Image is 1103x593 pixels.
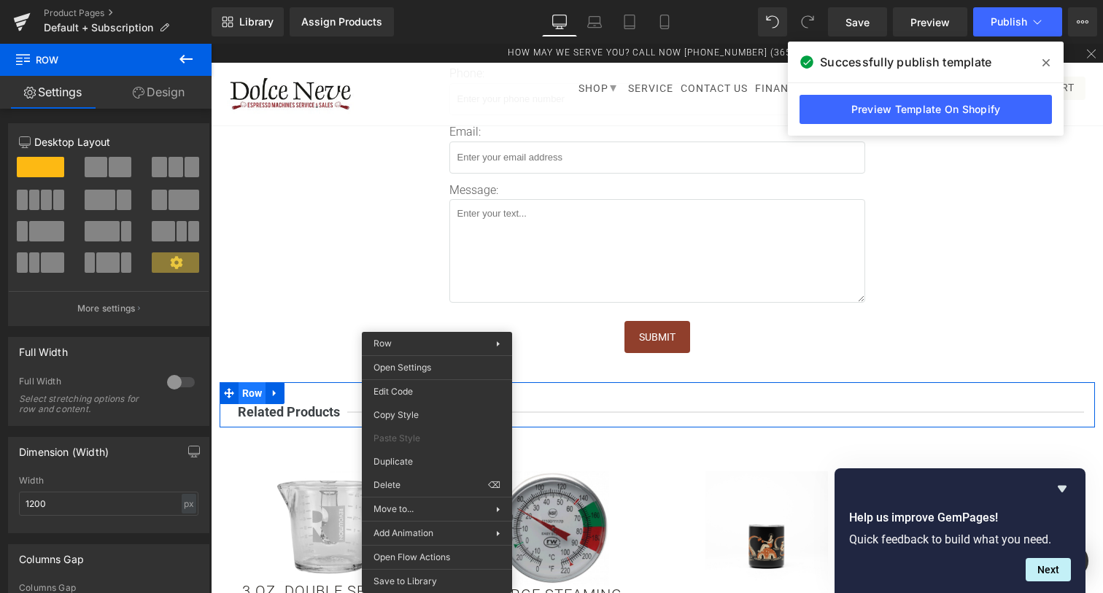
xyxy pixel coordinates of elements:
p: Quick feedback to build what you need. [849,532,1071,546]
span: Copy Style [374,408,500,422]
img: 3 oz. Double Spouted Shot Glass [57,427,179,539]
p: Desktop Layout [19,134,198,150]
span: Library [239,15,274,28]
div: Dimension (Width) [19,438,109,458]
button: Submit [414,277,479,309]
span: Paste Style [374,432,500,445]
button: Publish [973,7,1062,36]
span: Edit Code [374,385,500,398]
div: Columns Gap [19,583,198,593]
span: Duplicate [374,455,500,468]
h2: Help us improve GemPages! [849,509,1071,527]
img: dolceneve [16,30,144,71]
a: Product Pages [44,7,212,19]
div: Width [19,476,198,486]
a: Laptop [577,7,612,36]
div: Assign Products [301,16,382,28]
span: Publish [991,16,1027,28]
a: How may we serve you? CALL NOW [PHONE_NUMBER] (36523) [297,4,596,14]
img: BFC Aviator Espresso Machine [713,427,836,550]
a: 3 oz. Double Spouted Shot Glass [16,538,220,573]
button: Next question [1026,558,1071,581]
a: Preview [893,7,967,36]
button: Hide survey [1053,480,1071,497]
button: Redo [793,7,822,36]
a: Desktop [542,7,577,36]
span: Save [845,15,870,30]
a: dolceneve on Facebook [708,39,720,56]
a: Contact Us [470,39,537,56]
span: Save to Library [374,575,500,588]
button: Undo [758,7,787,36]
a: New Library [212,7,284,36]
div: Full Width [19,376,152,391]
span: Delete [374,478,488,492]
img: Alone Together Camp Cup | MiiR x Kyler Martz [495,427,617,550]
input: auto [19,492,198,516]
span: Row [28,338,55,360]
a: Shop▾ [363,30,410,56]
span: Open Settings [374,361,500,374]
div: Full Width [19,338,68,358]
a: dolceneve on Instagram [727,39,740,56]
a: My Account [767,39,779,56]
span: Default + Subscription [44,22,153,34]
span: Open Flow Actions [374,551,500,564]
a: BFC Aviator Espresso Machine [673,550,877,585]
a: Mobile [647,7,682,36]
a: Cart [806,33,875,56]
span: ▾ [399,36,406,51]
span: Row [15,44,160,76]
a: Design [106,76,212,109]
a: Tablet [612,7,647,36]
button: More [1068,7,1097,36]
div: Help us improve GemPages! [849,480,1071,581]
div: Select stretching options for row and content. [19,394,150,414]
a: Join Our Team! [612,39,700,56]
span: Add Animation [374,527,496,540]
img: 7 [276,427,398,542]
span: Successfully publish template [820,53,991,71]
p: More settings [77,302,136,315]
span: Cart [832,38,864,55]
span: ⌫ [488,478,500,492]
div: Columns Gap [19,545,84,565]
span: Move to... [374,503,496,516]
a: Service [417,39,463,56]
a: Email dolceneve [747,39,759,56]
button: More settings [9,291,209,325]
p: Email: [239,79,654,98]
p: Message: [239,137,654,156]
a: Expand / Collapse [55,338,74,360]
input: Enter your email address [239,98,654,130]
div: px [182,494,196,513]
b: Related Products [20,360,136,376]
a: Financing [544,39,605,56]
span: Row [374,338,392,349]
a: Preview Template On Shopify [800,95,1052,124]
a: 7" Large Steaming Thermometer [235,542,439,577]
span: Preview [910,15,950,30]
a: Search [786,39,799,56]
